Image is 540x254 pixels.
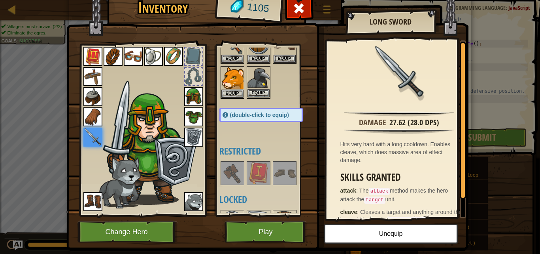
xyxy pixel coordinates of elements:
[83,87,102,106] img: portrait.png
[144,47,163,66] img: portrait.png
[247,67,270,89] img: portrait.png
[356,187,359,194] span: :
[221,67,244,89] img: portrait.png
[230,112,289,118] span: (double-click to equip)
[83,107,102,126] img: portrait.png
[247,55,270,63] button: Equip
[353,17,428,26] h2: Long Sword
[124,47,143,66] img: portrait.png
[344,129,454,134] img: hr.png
[340,172,462,183] h3: Skills Granted
[184,87,203,106] img: portrait.png
[340,140,462,164] div: Hits very hard with a long cooldown. Enables cleave, which does massive area of effect damage.
[247,162,270,184] img: portrait.png
[247,211,270,233] img: portrait.png
[344,111,454,116] img: hr.png
[359,117,386,128] div: Damage
[374,46,425,98] img: portrait.png
[184,107,203,126] img: portrait.png
[369,188,390,195] code: attack
[83,192,102,211] img: portrait.png
[221,55,244,63] button: Equip
[364,197,385,204] code: target
[340,187,356,194] strong: attack
[83,47,102,66] img: portrait.png
[219,146,319,156] h4: Restricted
[221,211,244,233] img: portrait.png
[83,67,102,86] img: portrait.png
[340,187,448,202] span: The method makes the hero attack the unit.
[389,117,439,128] div: 27.62 (28.0 DPS)
[340,209,357,215] strong: cleave
[184,128,203,147] img: portrait.png
[97,157,141,208] img: wolf-pup-paper-doll.png
[340,209,462,223] span: Cleaves a target and anything around the hero within 10m for damage.
[225,221,307,243] button: Play
[274,211,296,233] img: portrait.png
[324,224,458,244] button: Unequip
[274,55,296,63] button: Equip
[77,221,178,243] button: Change Hero
[219,194,319,204] h4: Locked
[104,47,123,66] img: portrait.png
[103,90,200,205] img: male.png
[357,209,360,215] span: :
[387,217,427,224] code: cleaveDamage
[164,47,183,66] img: portrait.png
[221,90,244,98] button: Equip
[221,162,244,184] img: portrait.png
[274,162,296,184] img: portrait.png
[247,89,270,97] button: Equip
[184,192,203,211] img: portrait.png
[83,128,102,147] img: portrait.png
